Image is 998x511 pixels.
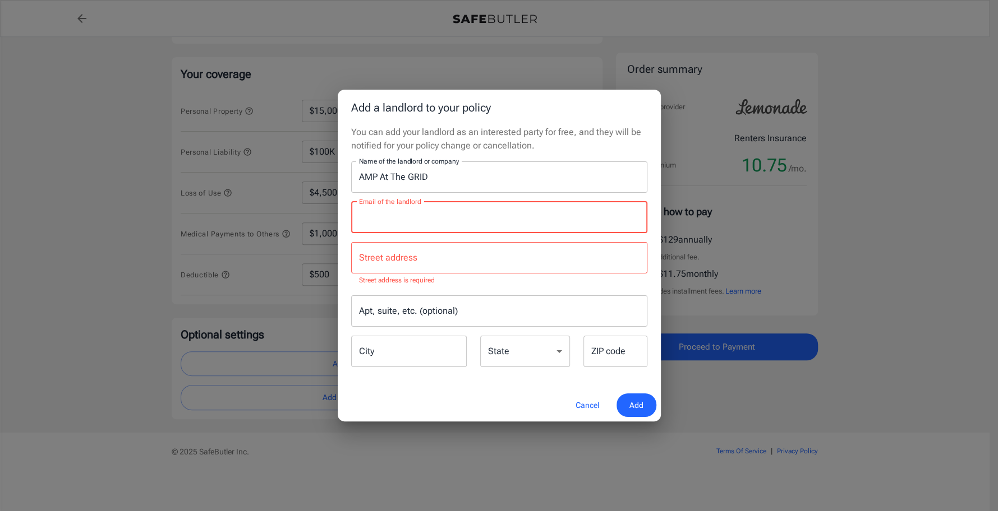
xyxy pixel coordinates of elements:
[563,393,612,417] button: Cancel
[629,398,643,412] span: Add
[359,156,459,166] label: Name of the landlord or company
[338,90,661,126] h2: Add a landlord to your policy
[351,126,647,152] p: You can add your landlord as an interested party for free, and they will be notified for your pol...
[617,393,656,417] button: Add
[359,197,421,206] label: Email of the landlord
[359,275,640,286] p: Street address is required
